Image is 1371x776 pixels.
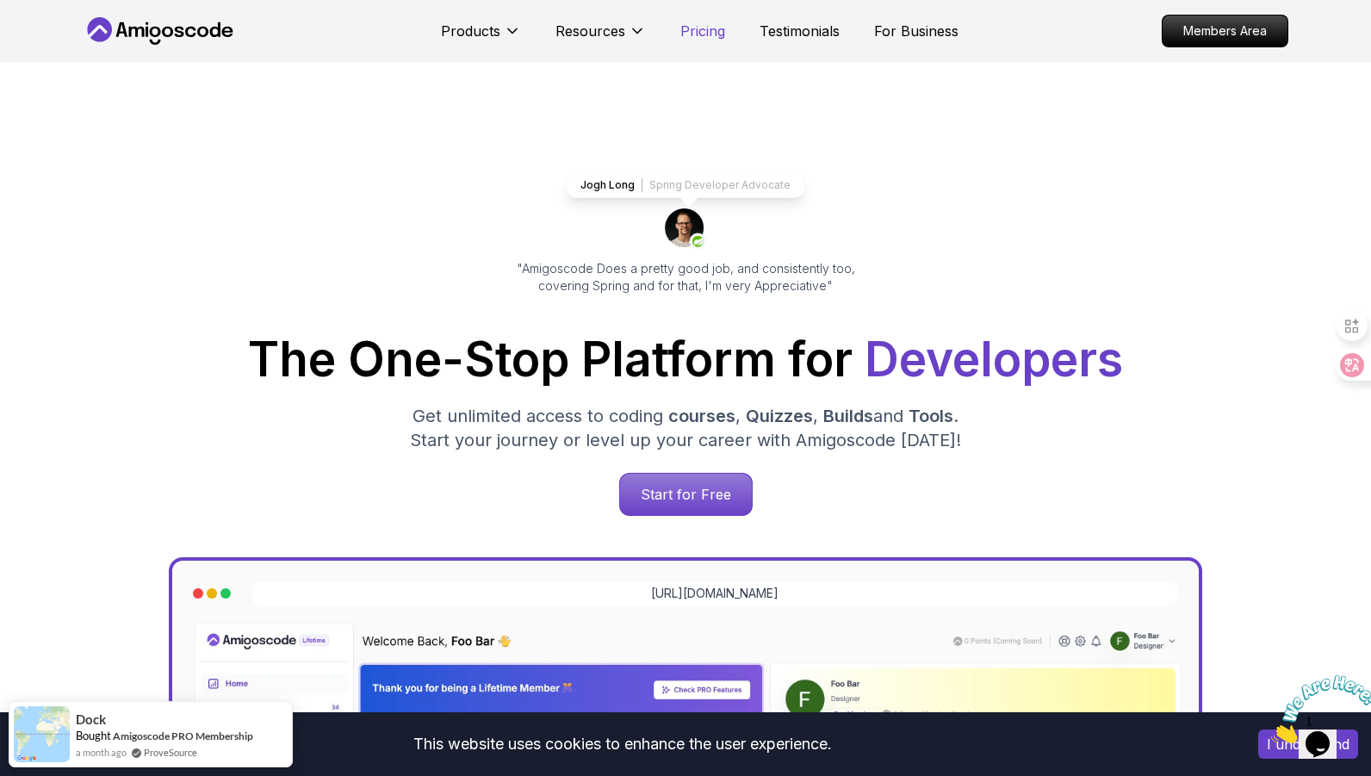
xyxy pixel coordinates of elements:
img: provesource social proof notification image [14,706,70,762]
button: Accept cookies [1258,729,1358,759]
p: Products [441,21,500,41]
p: Members Area [1163,16,1287,47]
a: Amigoscode PRO Membership [113,729,253,742]
a: For Business [874,21,958,41]
h1: The One-Stop Platform for [96,336,1275,383]
img: josh long [665,208,706,250]
span: a month ago [76,745,127,760]
a: Members Area [1162,15,1288,47]
span: Bought [76,729,111,742]
span: Quizzes [746,406,813,426]
p: Start for Free [620,474,752,515]
a: Testimonials [760,21,840,41]
a: ProveSource [144,745,197,760]
p: "Amigoscode Does a pretty good job, and consistently too, covering Spring and for that, I'm very ... [493,260,878,295]
img: Chat attention grabber [7,7,114,75]
a: [URL][DOMAIN_NAME] [651,585,779,602]
span: Dock [76,712,106,727]
span: 1 [7,7,14,22]
p: Spring Developer Advocate [649,178,791,192]
a: Start for Free [619,473,753,516]
span: Developers [865,331,1123,388]
span: Tools [909,406,953,426]
button: Products [441,21,521,55]
button: Resources [555,21,646,55]
iframe: chat widget [1264,668,1371,750]
p: Get unlimited access to coding , , and . Start your journey or level up your career with Amigosco... [396,404,975,452]
a: Pricing [680,21,725,41]
span: Builds [823,406,873,426]
span: courses [668,406,735,426]
p: Jogh Long [580,178,635,192]
div: This website uses cookies to enhance the user experience. [13,725,1232,763]
p: Resources [555,21,625,41]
